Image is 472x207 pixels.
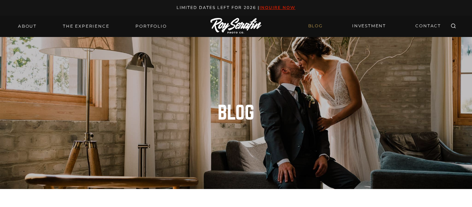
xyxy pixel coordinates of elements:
[259,5,295,10] a: inquire now
[348,20,390,32] a: INVESTMENT
[131,21,171,31] a: Portfolio
[304,20,445,32] nav: Secondary Navigation
[59,21,113,31] a: THE EXPERIENCE
[218,104,254,122] h1: Blog
[8,4,465,11] p: Limited Dates LEft for 2026 |
[14,21,41,31] a: About
[304,20,327,32] a: BLOG
[210,18,262,34] img: Logo of Roy Serafin Photo Co., featuring stylized text in white on a light background, representi...
[411,20,445,32] a: CONTACT
[14,21,171,31] nav: Primary Navigation
[449,21,458,31] button: View Search Form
